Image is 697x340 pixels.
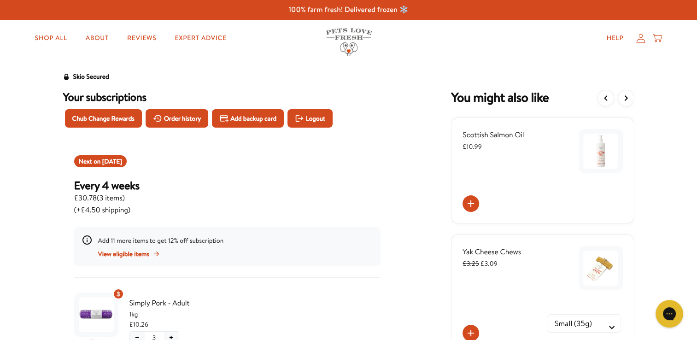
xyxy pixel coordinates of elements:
[63,71,109,90] a: Skio Secured
[74,155,127,167] div: Shipment 2025-09-08T00:00:00+00:00
[212,109,284,128] button: Add backup card
[167,29,234,47] a: Expert Advice
[230,113,276,123] span: Add backup card
[306,113,325,123] span: Logout
[79,297,114,332] img: Simply Pork - Adult
[98,236,224,245] span: Add 11 more items to get 12% off subscription
[65,109,142,128] button: Chub Change Rewards
[63,74,70,80] svg: Security
[651,297,688,331] iframe: Gorgias live chat messenger
[63,90,392,104] h3: Your subscriptions
[326,28,372,56] img: Pets Love Fresh
[102,157,122,166] span: Sep 8, 2025 (Europe/London)
[74,204,140,216] span: (+£4.50 shipping)
[287,109,333,128] button: Logout
[129,319,148,329] span: £10.26
[463,142,481,151] span: £10.99
[74,192,140,204] span: £30.78 ( 3 items )
[599,29,631,47] a: Help
[120,29,164,47] a: Reviews
[164,113,201,123] span: Order history
[117,289,120,299] span: 3
[79,157,122,166] span: Next on
[129,297,221,309] span: Simply Pork - Adult
[72,113,135,123] span: Chub Change Rewards
[74,178,381,216] div: Subscription for 3 items with cost £30.78. Renews Every 4 weeks
[597,90,614,106] button: View previous items
[98,249,149,259] span: View eligible items
[463,259,479,268] s: £3.25
[451,90,549,106] h2: You might also want to add a one time order to your subscription.
[583,134,618,169] img: Scottish Salmon Oil
[146,109,209,128] button: Order history
[74,178,140,192] h3: Every 4 weeks
[583,251,618,286] img: Yak Cheese Chews
[463,247,521,257] span: Yak Cheese Chews
[129,309,221,319] span: 1kg
[618,90,634,106] button: View more items
[73,71,109,82] div: Skio Secured
[463,259,497,268] span: £3.09
[28,29,75,47] a: Shop All
[463,130,524,140] span: Scottish Salmon Oil
[78,29,116,47] a: About
[113,288,124,299] div: 3 units of item: Simply Pork - Adult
